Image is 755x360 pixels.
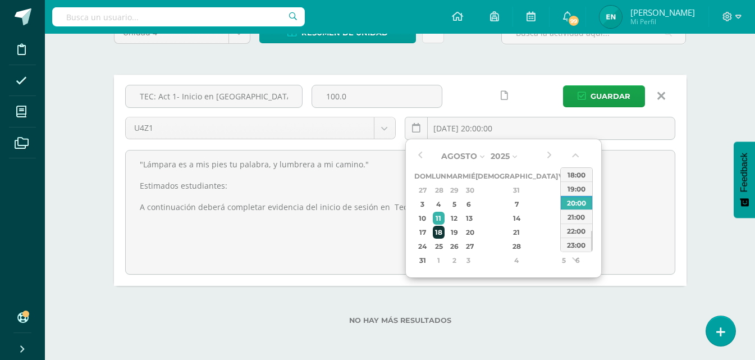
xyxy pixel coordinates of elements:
th: Dom [414,169,432,183]
div: 15 [559,212,569,225]
button: Guardar [563,85,645,107]
div: 26 [447,240,460,253]
span: Agosto [441,151,477,161]
div: 5 [559,254,569,267]
div: 25 [433,240,445,253]
button: Feedback - Mostrar encuesta [734,142,755,218]
span: Feedback [739,153,749,192]
textarea: "Lámpara es a mis pies tu palabra, y lumbrera a mi camino." Estimados estudiantes: A continuación... [126,151,675,274]
div: 7 [483,198,550,211]
div: 20:00 [561,195,592,209]
div: 12 [447,212,460,225]
div: 23:00 [561,238,592,252]
span: Guardar [591,86,630,107]
div: 19:00 [561,181,592,195]
input: Puntos máximos [312,85,442,107]
div: 29 [447,184,460,197]
span: 99 [568,15,580,27]
div: 22 [559,226,569,239]
div: 29 [559,240,569,253]
div: 10 [416,212,430,225]
div: 3 [464,254,474,267]
div: 28 [433,184,445,197]
th: Mié [463,169,475,183]
div: 3 [416,198,430,211]
div: 4 [433,198,445,211]
input: Busca un usuario... [52,7,305,26]
div: 2 [447,254,460,267]
div: 4 [483,254,550,267]
div: 20 [464,226,474,239]
div: 13 [464,212,474,225]
div: 21 [483,226,550,239]
div: 31 [483,184,550,197]
div: 17 [416,226,430,239]
div: 1 [559,184,569,197]
span: Mi Perfil [630,17,695,26]
div: 18:00 [561,167,592,181]
div: 24 [416,240,430,253]
div: 5 [447,198,460,211]
div: 27 [416,184,430,197]
div: 31 [416,254,430,267]
input: Título [126,85,302,107]
th: Vie [558,169,571,183]
div: 30 [464,184,474,197]
label: No hay más resultados [114,316,687,325]
a: U4Z1 [126,117,395,139]
th: [DEMOGRAPHIC_DATA] [475,169,558,183]
div: 27 [464,240,474,253]
span: [PERSON_NAME] [630,7,695,18]
div: 22:00 [561,224,592,238]
th: Lun [432,169,446,183]
th: Mar [446,169,463,183]
div: 1 [433,254,445,267]
div: 6 [464,198,474,211]
div: 28 [483,240,550,253]
span: U4Z1 [134,117,365,139]
div: 18 [433,226,445,239]
div: 14 [483,212,550,225]
span: 2025 [491,151,510,161]
div: 21:00 [561,209,592,224]
div: 8 [559,198,569,211]
img: 00bc85849806240248e66f61f9775644.png [600,6,622,28]
div: 11 [433,212,445,225]
input: Fecha de entrega [405,117,675,139]
div: 19 [447,226,460,239]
